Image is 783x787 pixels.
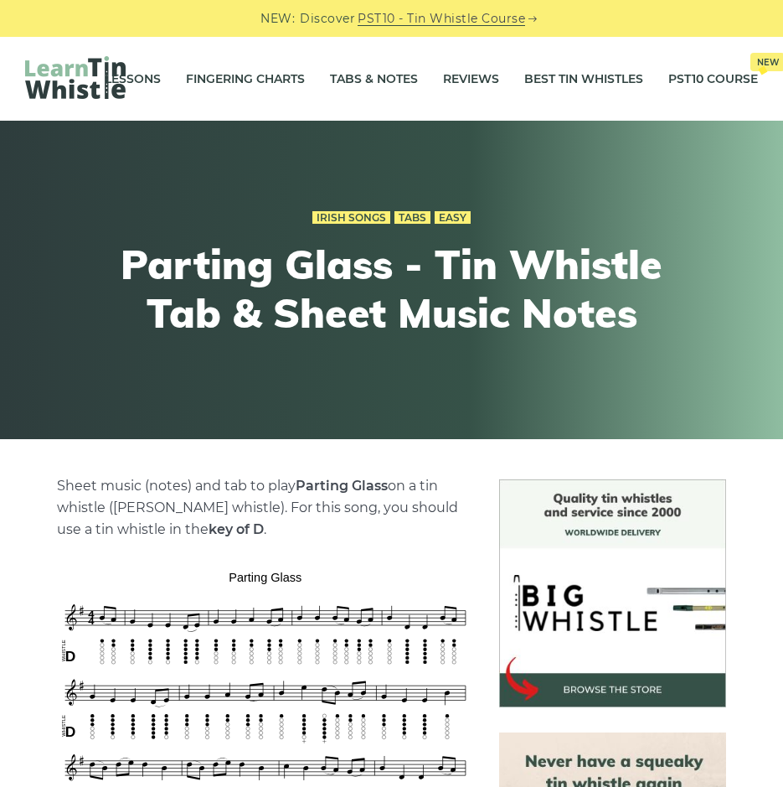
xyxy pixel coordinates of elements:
[435,211,471,225] a: Easy
[84,241,700,337] h1: Parting Glass - Tin Whistle Tab & Sheet Music Notes
[668,58,758,100] a: PST10 CourseNew
[330,58,418,100] a: Tabs & Notes
[296,478,388,494] strong: Parting Glass
[57,475,474,541] p: Sheet music (notes) and tab to play on a tin whistle ([PERSON_NAME] whistle). For this song, you ...
[443,58,499,100] a: Reviews
[499,479,727,707] img: BigWhistle Tin Whistle Store
[394,211,430,225] a: Tabs
[25,56,126,99] img: LearnTinWhistle.com
[209,521,264,537] strong: key of D
[312,211,390,225] a: Irish Songs
[524,58,643,100] a: Best Tin Whistles
[105,58,161,100] a: Lessons
[186,58,305,100] a: Fingering Charts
